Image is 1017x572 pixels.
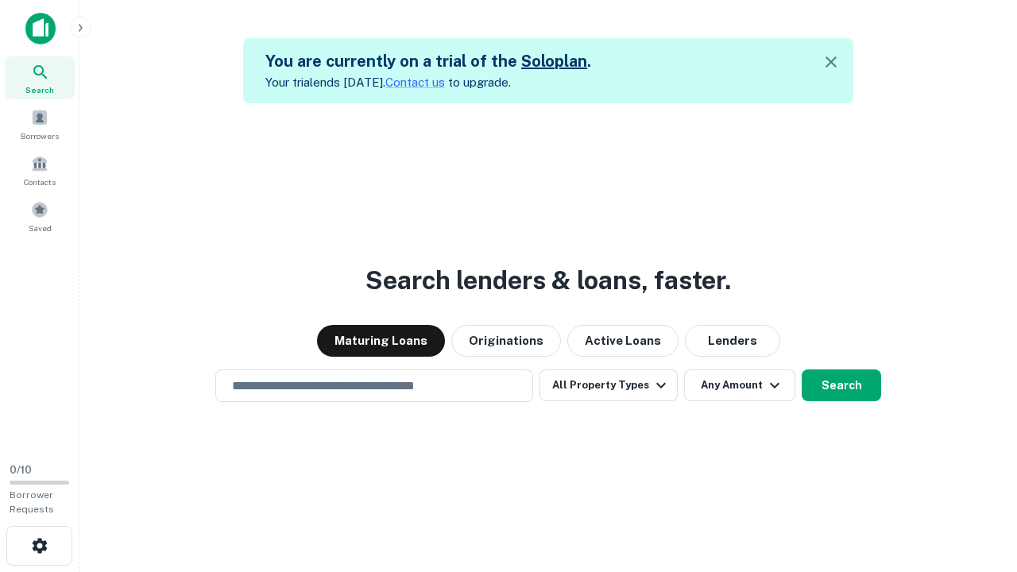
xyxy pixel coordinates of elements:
[521,52,587,71] a: Soloplan
[25,83,54,96] span: Search
[685,325,780,357] button: Lenders
[451,325,561,357] button: Originations
[938,445,1017,521] iframe: Chat Widget
[24,176,56,188] span: Contacts
[10,464,32,476] span: 0 / 10
[684,369,795,401] button: Any Amount
[21,129,59,142] span: Borrowers
[265,73,591,92] p: Your trial ends [DATE]. to upgrade.
[567,325,679,357] button: Active Loans
[365,261,731,300] h3: Search lenders & loans, faster.
[5,56,75,99] a: Search
[5,195,75,238] a: Saved
[802,369,881,401] button: Search
[385,75,445,89] a: Contact us
[29,222,52,234] span: Saved
[5,102,75,145] a: Borrowers
[317,325,445,357] button: Maturing Loans
[25,13,56,44] img: capitalize-icon.png
[265,49,591,73] h5: You are currently on a trial of the .
[10,489,54,515] span: Borrower Requests
[5,149,75,191] a: Contacts
[539,369,678,401] button: All Property Types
